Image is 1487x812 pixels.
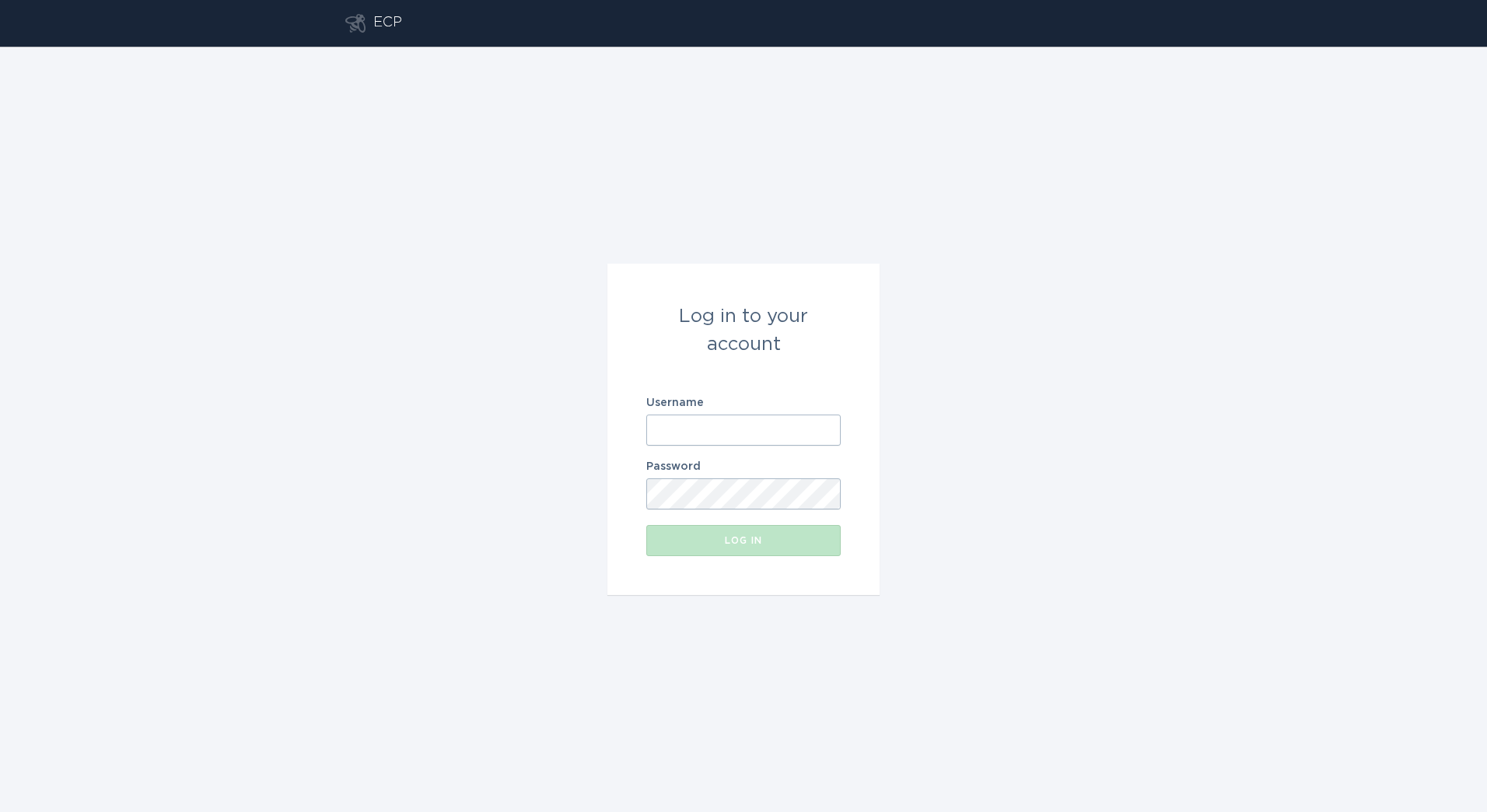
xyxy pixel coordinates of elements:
[646,525,841,556] button: Log in
[654,536,833,545] div: Log in
[373,14,402,33] div: ECP
[646,303,841,359] div: Log in to your account
[345,14,366,33] button: Go to dashboard
[646,461,841,472] label: Password
[646,397,841,408] label: Username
